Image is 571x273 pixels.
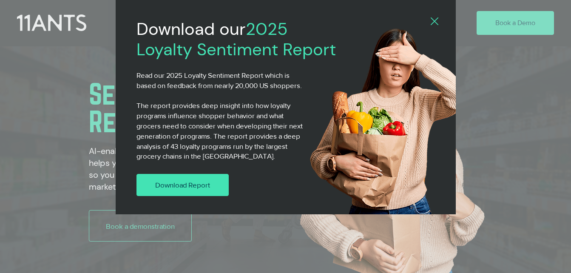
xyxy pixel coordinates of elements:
span: Download Report [155,180,210,190]
p: Read our 2025 Loyalty Sentiment Report which is based on feedback from nearly 20,000 US shoppers. [136,70,307,91]
div: Back to site [431,17,438,26]
span: Download our [136,18,246,40]
p: The report provides deep insight into how loyalty programs influence shopper behavior and what gr... [136,100,307,161]
a: Download Report [136,174,229,196]
img: 11ants shopper4.png [307,26,475,225]
h2: 2025 Loyalty Sentiment Report [136,19,339,60]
